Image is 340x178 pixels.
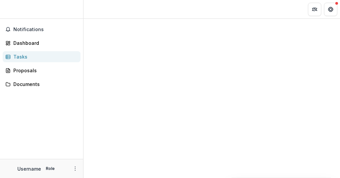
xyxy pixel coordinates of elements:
[71,165,79,173] button: More
[13,53,75,60] div: Tasks
[13,67,75,74] div: Proposals
[44,166,57,172] p: Role
[3,51,80,62] a: Tasks
[3,37,80,49] a: Dashboard
[13,39,75,47] div: Dashboard
[308,3,321,16] button: Partners
[13,27,78,32] span: Notifications
[324,3,337,16] button: Get Help
[3,79,80,90] a: Documents
[3,24,80,35] button: Notifications
[3,65,80,76] a: Proposals
[17,165,41,172] p: Username
[13,81,75,88] div: Documents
